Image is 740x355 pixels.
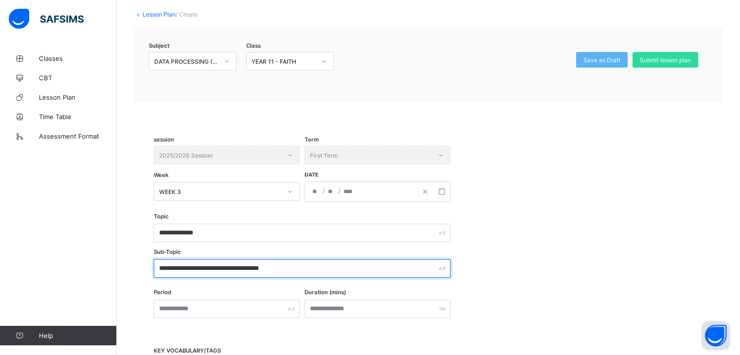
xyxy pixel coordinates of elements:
a: Lesson Plan [143,11,176,18]
span: / [322,187,325,195]
span: Subject [149,42,169,49]
label: Sub-Topic [154,248,181,255]
span: Save as Draft [583,56,620,64]
span: Class [246,42,261,49]
span: Submit lesson plan [640,56,691,64]
label: Duration (mins) [305,289,346,296]
span: / Create [176,11,198,18]
span: Lesson Plan [39,93,117,101]
img: safsims [9,9,84,29]
span: Assessment Format [39,132,117,140]
span: Week [154,172,168,178]
span: Help [39,332,116,339]
span: / [337,187,341,195]
span: CBT [39,74,117,82]
div: YEAR 11 - FAITH [252,58,316,65]
span: Term [305,136,319,143]
span: session [154,136,174,143]
label: Topic [154,213,169,220]
div: DATA PROCESSING (DAP) [154,58,218,65]
button: Open asap [701,321,730,350]
span: Date [305,172,319,178]
span: Time Table [39,113,117,121]
span: Classes [39,54,117,62]
div: WEEK 3 [159,188,282,195]
span: KEY VOCABULARY/TAGS [154,347,221,354]
label: Period [154,289,171,296]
